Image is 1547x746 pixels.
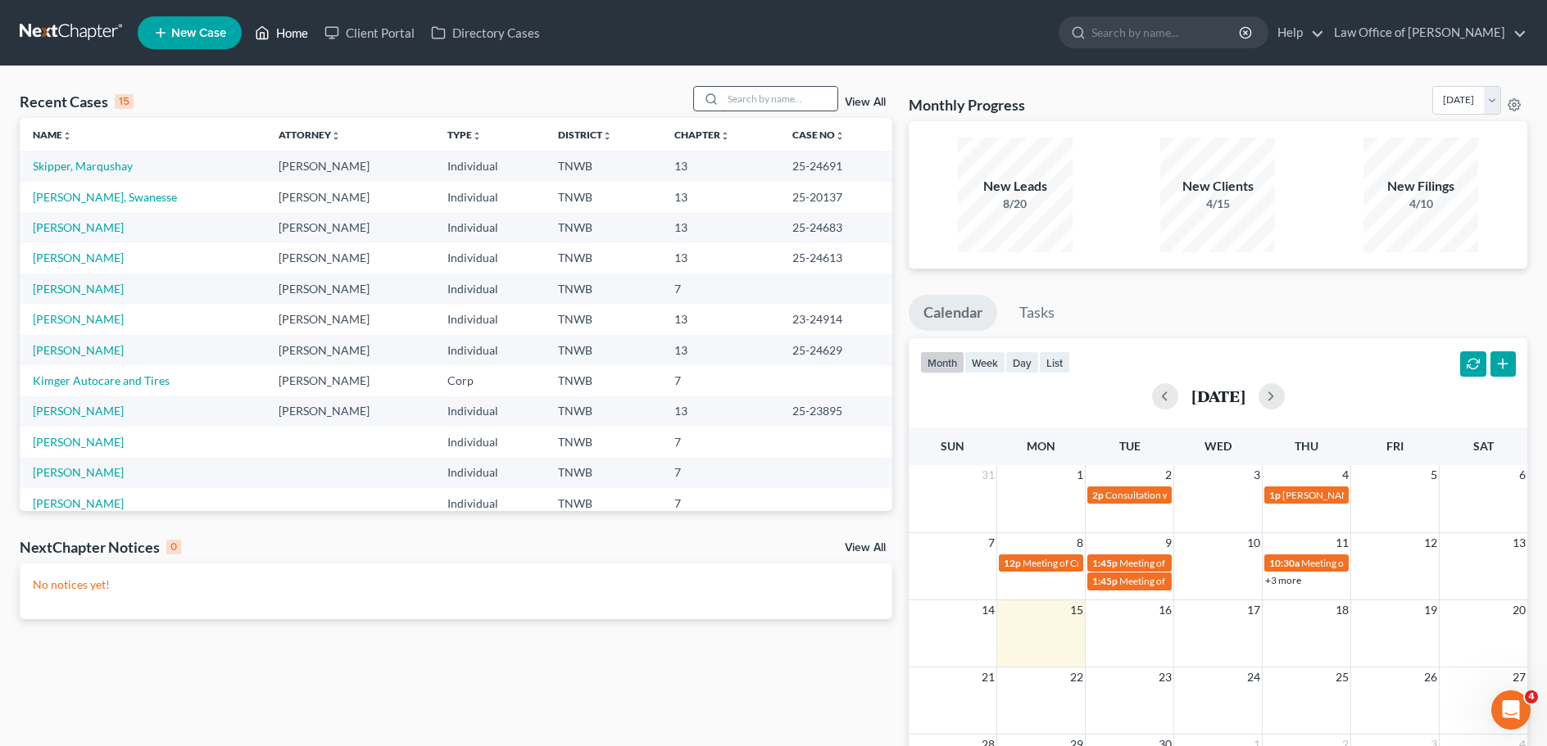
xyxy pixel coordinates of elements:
[674,129,730,141] a: Chapterunfold_more
[980,465,996,485] span: 31
[166,540,181,554] div: 0
[661,304,779,334] td: 13
[265,151,434,181] td: [PERSON_NAME]
[1334,533,1350,553] span: 11
[909,95,1025,115] h3: Monthly Progress
[1160,196,1275,212] div: 4/15
[1245,667,1262,687] span: 24
[115,94,134,109] div: 15
[62,131,72,141] i: unfold_more
[602,131,612,141] i: unfold_more
[1326,18,1527,47] a: Law Office of [PERSON_NAME]
[545,304,660,334] td: TNWB
[33,159,133,173] a: Skipper, Marqushay
[20,537,181,557] div: NextChapter Notices
[545,365,660,396] td: TNWB
[33,404,124,418] a: [PERSON_NAME]
[1282,489,1379,501] span: [PERSON_NAME] ch 7
[1511,667,1527,687] span: 27
[265,182,434,212] td: [PERSON_NAME]
[1023,557,1111,569] span: Meeting of Creditors
[1473,439,1494,453] span: Sat
[1092,557,1118,569] span: 1:45p
[779,304,892,334] td: 23-24914
[1422,600,1439,620] span: 19
[33,373,170,387] a: Kimger Autocare and Tires
[964,351,1005,373] button: week
[1301,557,1390,569] span: Meeting of Creditors
[20,92,134,111] div: Recent Cases
[720,131,730,141] i: unfold_more
[1295,439,1318,453] span: Thu
[1005,351,1039,373] button: day
[661,243,779,274] td: 13
[545,182,660,212] td: TNWB
[1164,465,1173,485] span: 2
[545,396,660,427] td: TNWB
[545,488,660,518] td: TNWB
[1265,574,1301,586] a: +3 more
[845,97,886,108] a: View All
[1525,690,1538,703] span: 4
[434,396,545,427] td: Individual
[1164,533,1173,553] span: 9
[434,274,545,304] td: Individual
[423,18,548,47] a: Directory Cases
[33,435,124,449] a: [PERSON_NAME]
[545,335,660,365] td: TNWB
[1511,600,1527,620] span: 20
[434,458,545,488] td: Individual
[558,129,612,141] a: Districtunfold_more
[779,182,892,212] td: 25-20137
[434,182,545,212] td: Individual
[1334,600,1350,620] span: 18
[779,151,892,181] td: 25-24691
[1245,533,1262,553] span: 10
[1422,533,1439,553] span: 12
[941,439,964,453] span: Sun
[1027,439,1055,453] span: Mon
[1068,667,1085,687] span: 22
[1092,489,1104,501] span: 2p
[1491,690,1531,730] iframe: Intercom live chat
[1334,667,1350,687] span: 25
[265,304,434,334] td: [PERSON_NAME]
[909,295,997,331] a: Calendar
[779,243,892,274] td: 25-24613
[33,312,124,326] a: [PERSON_NAME]
[434,151,545,181] td: Individual
[661,488,779,518] td: 7
[265,365,434,396] td: [PERSON_NAME]
[545,427,660,457] td: TNWB
[171,27,226,39] span: New Case
[1204,439,1232,453] span: Wed
[1422,667,1439,687] span: 26
[472,131,482,141] i: unfold_more
[1119,575,1208,587] span: Meeting of Creditors
[434,304,545,334] td: Individual
[661,212,779,242] td: 13
[920,351,964,373] button: month
[980,600,996,620] span: 14
[987,533,996,553] span: 7
[331,131,341,141] i: unfold_more
[265,243,434,274] td: [PERSON_NAME]
[1511,533,1527,553] span: 13
[661,335,779,365] td: 13
[545,274,660,304] td: TNWB
[1119,557,1208,569] span: Meeting of Creditors
[1105,489,1424,501] span: Consultation with [PERSON_NAME] regarding Long Term Disability Appeal
[434,488,545,518] td: Individual
[958,177,1073,196] div: New Leads
[33,190,177,204] a: [PERSON_NAME], Swanesse
[1005,295,1069,331] a: Tasks
[1092,575,1118,587] span: 1:45p
[247,18,316,47] a: Home
[33,576,879,593] p: No notices yet!
[661,458,779,488] td: 7
[1039,351,1070,373] button: list
[1269,557,1300,569] span: 10:30a
[447,129,482,141] a: Typeunfold_more
[1068,600,1085,620] span: 15
[779,335,892,365] td: 25-24629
